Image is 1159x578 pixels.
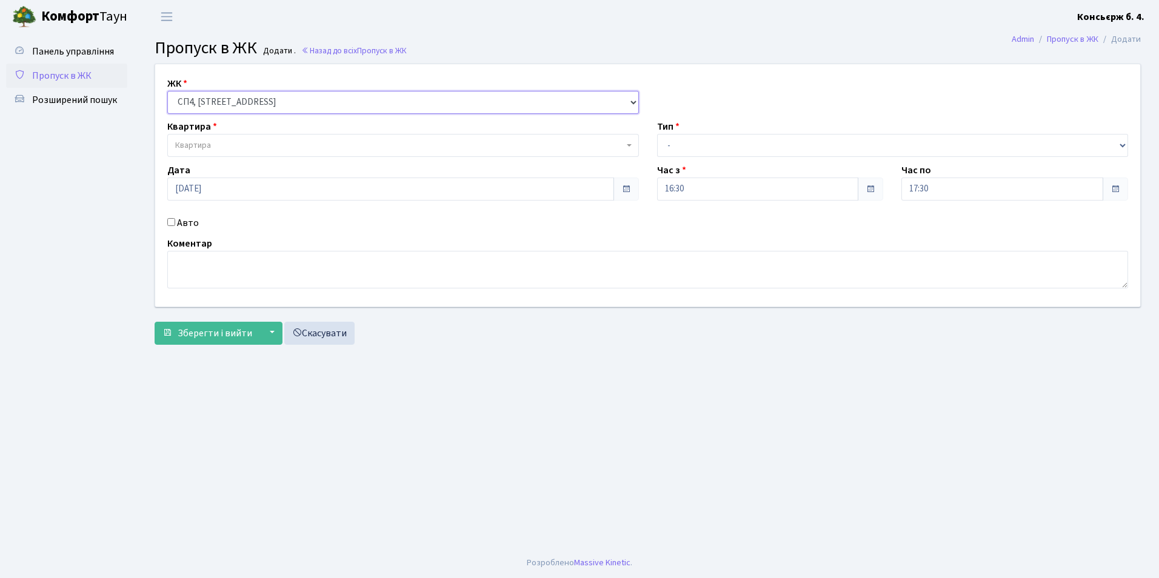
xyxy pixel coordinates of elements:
label: ЖК [167,76,187,91]
span: Пропуск в ЖК [32,69,92,82]
label: Авто [177,216,199,230]
span: Пропуск в ЖК [357,45,407,56]
label: Час по [901,163,931,178]
b: Комфорт [41,7,99,26]
span: Розширений пошук [32,93,117,107]
span: Таун [41,7,127,27]
span: Пропуск в ЖК [155,36,257,60]
a: Назад до всіхПропуск в ЖК [301,45,407,56]
a: Massive Kinetic [574,556,630,569]
span: Панель управління [32,45,114,58]
small: Додати . [261,46,296,56]
button: Зберегти і вийти [155,322,260,345]
button: Переключити навігацію [152,7,182,27]
a: Панель управління [6,39,127,64]
a: Пропуск в ЖК [1047,33,1098,45]
span: Квартира [175,139,211,151]
label: Коментар [167,236,212,251]
a: Розширений пошук [6,88,127,112]
li: Додати [1098,33,1141,46]
img: logo.png [12,5,36,29]
a: Скасувати [284,322,355,345]
nav: breadcrumb [994,27,1159,52]
div: Розроблено . [527,556,632,570]
span: Зберегти і вийти [178,327,252,340]
a: Консьєрж б. 4. [1077,10,1144,24]
label: Час з [657,163,686,178]
a: Admin [1012,33,1034,45]
label: Квартира [167,119,217,134]
a: Пропуск в ЖК [6,64,127,88]
label: Дата [167,163,190,178]
label: Тип [657,119,680,134]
